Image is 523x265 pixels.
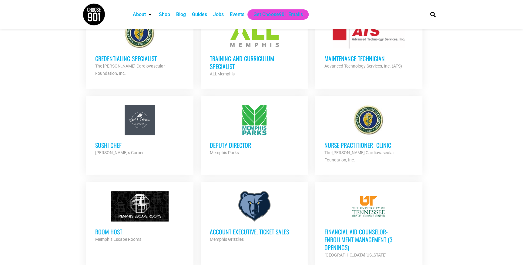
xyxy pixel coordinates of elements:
[201,182,308,252] a: Account Executive, Ticket Sales Memphis Grizzlies
[210,227,299,235] h3: Account Executive, Ticket Sales
[176,11,186,18] a: Blog
[86,96,193,165] a: Sushi Chef [PERSON_NAME]'s Corner
[210,150,239,155] strong: Memphis Parks
[95,227,184,235] h3: Room Host
[230,11,244,18] a: Events
[210,141,299,149] h3: Deputy Director
[159,11,170,18] a: Shop
[315,9,422,79] a: Maintenance Technician Advanced Technology Services, Inc. (ATS)
[210,55,299,70] h3: Training and Curriculum Specialist
[324,64,402,68] strong: Advanced Technology Services, Inc. (ATS)
[324,141,413,149] h3: Nurse Practitioner- Clinic
[324,252,386,257] strong: [GEOGRAPHIC_DATA][US_STATE]
[201,96,308,165] a: Deputy Director Memphis Parks
[324,55,413,62] h3: Maintenance Technician
[201,9,308,87] a: Training and Curriculum Specialist ALLMemphis
[95,237,141,241] strong: Memphis Escape Rooms
[95,141,184,149] h3: Sushi Chef
[86,182,193,252] a: Room Host Memphis Escape Rooms
[133,11,146,18] a: About
[130,9,420,20] nav: Main nav
[210,71,235,76] strong: ALLMemphis
[213,11,224,18] a: Jobs
[95,150,144,155] strong: [PERSON_NAME]'s Corner
[95,64,165,76] strong: The [PERSON_NAME] Cardiovascular Foundation, Inc.
[192,11,207,18] a: Guides
[315,96,422,173] a: Nurse Practitioner- Clinic The [PERSON_NAME] Cardiovascular Foundation, Inc.
[253,11,303,18] a: Get Choose901 Emails
[210,237,244,241] strong: Memphis Grizzlies
[324,150,394,162] strong: The [PERSON_NAME] Cardiovascular Foundation, Inc.
[86,9,193,86] a: Credentialing Specialist The [PERSON_NAME] Cardiovascular Foundation, Inc.
[324,227,413,251] h3: Financial Aid Counselor-Enrollment Management (3 Openings)
[95,55,184,62] h3: Credentialing Specialist
[130,9,156,20] div: About
[428,9,438,19] div: Search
